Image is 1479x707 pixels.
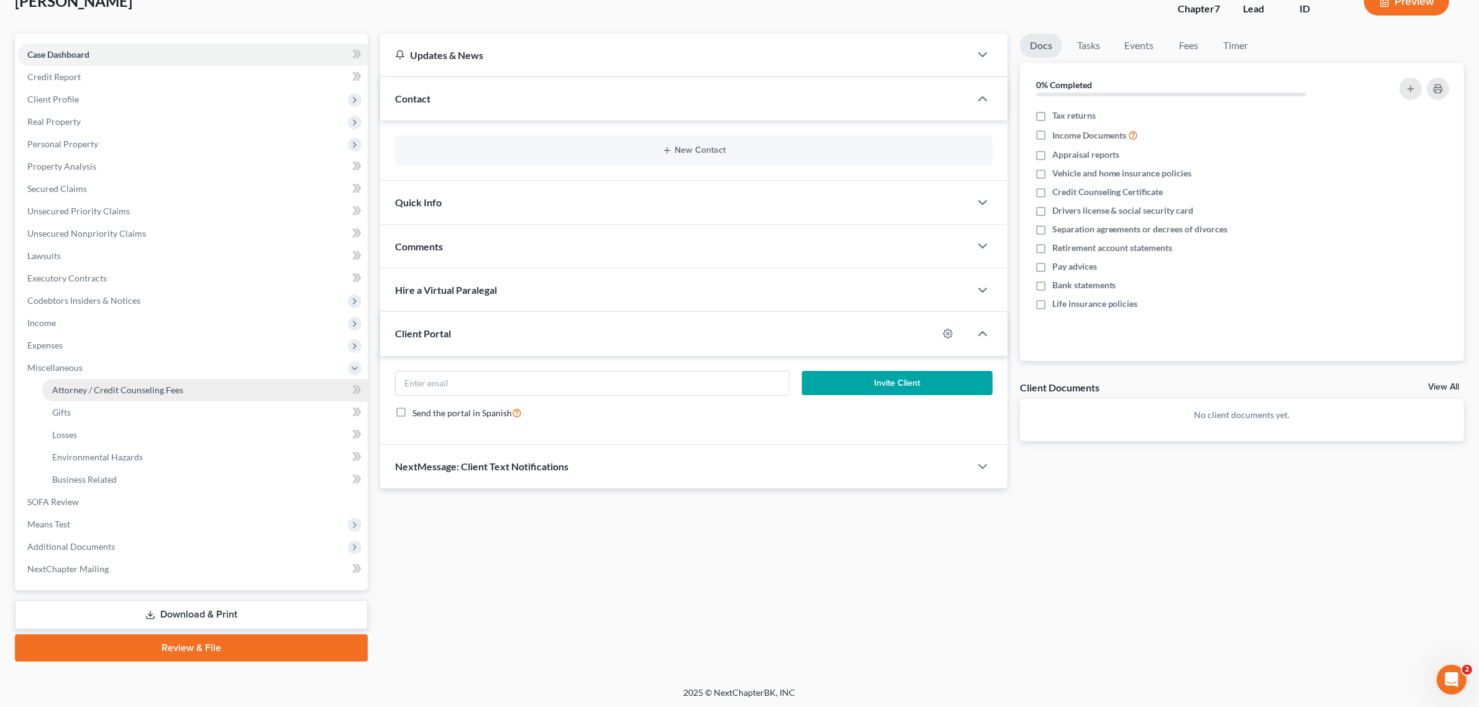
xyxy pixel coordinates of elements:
[395,240,443,252] span: Comments
[1169,34,1209,58] a: Fees
[17,245,368,267] a: Lawsuits
[1052,129,1127,142] span: Income Documents
[27,183,87,194] span: Secured Claims
[1052,242,1173,254] span: Retirement account statements
[17,43,368,66] a: Case Dashboard
[27,71,81,82] span: Credit Report
[17,178,368,200] a: Secured Claims
[52,474,117,485] span: Business Related
[27,228,146,239] span: Unsecured Nonpriority Claims
[405,145,982,155] button: New Contact
[17,222,368,245] a: Unsecured Nonpriority Claims
[1036,80,1092,90] strong: 0% Completed
[27,340,63,350] span: Expenses
[1067,34,1110,58] a: Tasks
[42,401,368,424] a: Gifts
[27,541,115,552] span: Additional Documents
[1214,2,1220,14] span: 7
[1052,260,1097,273] span: Pay advices
[395,460,568,472] span: NextMessage: Client Text Notifications
[1115,34,1164,58] a: Events
[17,66,368,88] a: Credit Report
[1052,223,1228,235] span: Separation agreements or decrees of divorces
[395,284,497,296] span: Hire a Virtual Paralegal
[27,139,98,149] span: Personal Property
[27,161,96,171] span: Property Analysis
[42,446,368,468] a: Environmental Hazards
[27,49,89,60] span: Case Dashboard
[42,468,368,491] a: Business Related
[1030,409,1454,421] p: No client documents yet.
[27,362,83,373] span: Miscellaneous
[1052,298,1138,310] span: Life insurance policies
[395,196,442,208] span: Quick Info
[412,408,512,418] span: Send the portal in Spanish
[27,295,140,306] span: Codebtors Insiders & Notices
[395,93,430,104] span: Contact
[1299,2,1344,16] div: ID
[802,371,993,396] button: Invite Client
[1428,383,1459,391] a: View All
[395,327,451,339] span: Client Portal
[52,385,183,395] span: Attorney / Credit Counseling Fees
[395,48,955,62] div: Updates & News
[17,491,368,513] a: SOFA Review
[1052,279,1116,291] span: Bank statements
[52,429,77,440] span: Losses
[42,379,368,401] a: Attorney / Credit Counseling Fees
[27,496,79,507] span: SOFA Review
[27,563,109,574] span: NextChapter Mailing
[17,267,368,290] a: Executory Contracts
[1052,186,1163,198] span: Credit Counseling Certificate
[396,372,788,395] input: Enter email
[15,634,368,662] a: Review & File
[1052,204,1194,217] span: Drivers license & social security card
[42,424,368,446] a: Losses
[1462,665,1472,675] span: 2
[27,273,107,283] span: Executory Contracts
[1437,665,1467,695] iframe: Intercom live chat
[27,317,56,328] span: Income
[1052,148,1120,161] span: Appraisal reports
[52,452,143,462] span: Environmental Hazards
[27,116,81,127] span: Real Property
[27,94,79,104] span: Client Profile
[27,250,61,261] span: Lawsuits
[1214,34,1258,58] a: Timer
[1052,109,1096,122] span: Tax returns
[52,407,71,417] span: Gifts
[17,200,368,222] a: Unsecured Priority Claims
[27,206,130,216] span: Unsecured Priority Claims
[17,558,368,580] a: NextChapter Mailing
[27,519,70,529] span: Means Test
[15,600,368,629] a: Download & Print
[1020,34,1062,58] a: Docs
[1020,381,1099,394] div: Client Documents
[17,155,368,178] a: Property Analysis
[1052,167,1192,180] span: Vehicle and home insurance policies
[1243,2,1280,16] div: Lead
[1178,2,1223,16] div: Chapter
